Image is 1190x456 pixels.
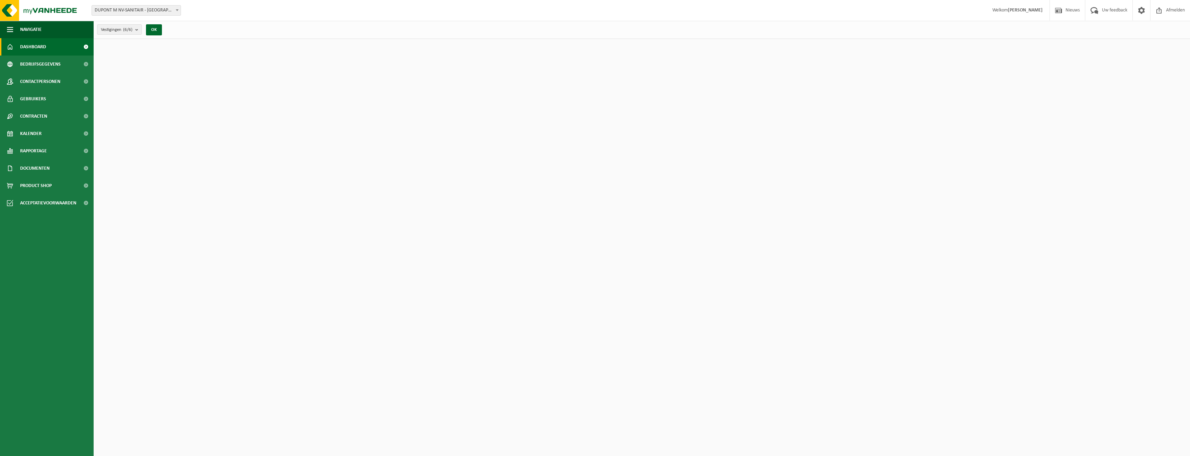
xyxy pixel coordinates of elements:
span: Acceptatievoorwaarden [20,194,76,212]
strong: [PERSON_NAME] [1008,8,1043,13]
span: DUPONT M NV-SANITAIR - WERVIK [92,6,181,15]
span: Navigatie [20,21,42,38]
span: Bedrijfsgegevens [20,56,61,73]
span: Kalender [20,125,42,142]
span: Contracten [20,108,47,125]
span: Contactpersonen [20,73,60,90]
span: Product Shop [20,177,52,194]
span: Dashboard [20,38,46,56]
span: Rapportage [20,142,47,160]
span: Vestigingen [101,25,132,35]
span: Documenten [20,160,50,177]
button: OK [146,24,162,35]
count: (6/6) [123,27,132,32]
span: DUPONT M NV-SANITAIR - WERVIK [92,5,181,16]
iframe: chat widget [3,441,116,456]
button: Vestigingen(6/6) [97,24,142,35]
span: Gebruikers [20,90,46,108]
